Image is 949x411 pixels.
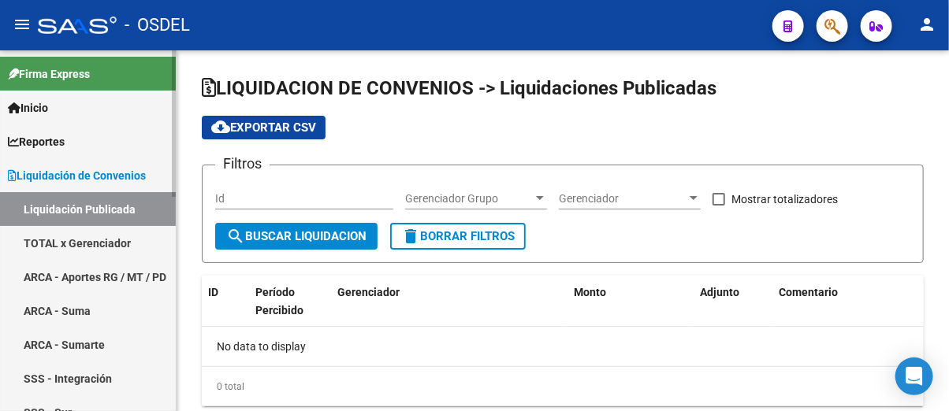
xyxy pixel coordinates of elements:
span: Exportar CSV [211,120,316,135]
span: - OSDEL [125,8,190,43]
div: 0 total [202,367,924,406]
span: Monto [574,286,606,298]
datatable-header-cell: Monto [568,276,694,345]
span: ID [208,286,218,298]
span: Gerenciador [559,192,687,205]
mat-icon: cloud_download [211,117,230,136]
span: Liquidación de Convenios [8,167,146,184]
span: Reportes [8,133,65,150]
span: Firma Express [8,65,90,83]
mat-icon: menu [13,15,32,34]
div: No data to display [202,327,924,366]
span: LIQUIDACION DE CONVENIOS -> Liquidaciones Publicadas [202,77,716,99]
span: Gerenciador [337,286,400,298]
span: Gerenciador Grupo [405,192,533,205]
span: Adjunto [700,286,739,298]
datatable-header-cell: Período Percibido [249,276,308,345]
datatable-header-cell: Comentario [772,276,924,345]
mat-icon: search [226,227,245,246]
span: Inicio [8,99,48,117]
datatable-header-cell: Gerenciador [331,276,568,345]
button: Buscar Liquidacion [215,223,378,250]
mat-icon: person [917,15,936,34]
button: Exportar CSV [202,116,326,139]
mat-icon: delete [401,227,420,246]
datatable-header-cell: Adjunto [694,276,772,345]
span: Comentario [779,286,838,298]
span: Buscar Liquidacion [226,229,367,243]
button: Borrar Filtros [390,223,526,250]
h3: Filtros [215,153,270,175]
span: Mostrar totalizadores [731,190,838,209]
span: Borrar Filtros [401,229,515,243]
div: Open Intercom Messenger [895,357,933,395]
span: Período Percibido [255,286,303,317]
datatable-header-cell: ID [202,276,249,345]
